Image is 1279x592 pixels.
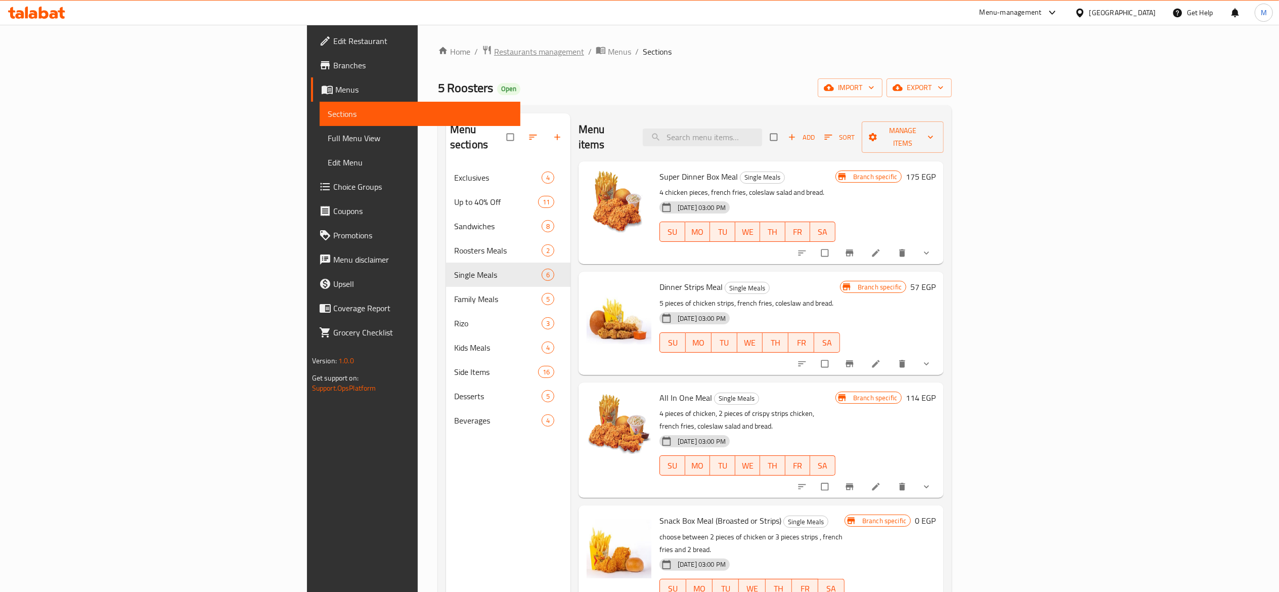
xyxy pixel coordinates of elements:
button: delete [891,476,915,498]
span: 4 [542,416,554,426]
button: WE [735,222,761,242]
button: SA [810,455,835,476]
button: Add section [546,126,570,148]
div: Side Items16 [446,360,570,384]
span: TH [767,335,784,350]
button: SA [814,332,840,353]
img: Super Dinner Box Meal [587,170,651,234]
button: Branch-specific-item [839,353,863,375]
span: 11 [539,197,554,207]
svg: Show Choices [921,248,932,258]
a: Full Menu View [320,126,520,150]
div: Beverages4 [446,408,570,433]
button: show more [915,353,940,375]
div: items [538,196,554,208]
span: FR [792,335,810,350]
span: Upsell [333,278,512,290]
span: Select to update [815,243,836,263]
span: SA [814,458,831,473]
span: Menu disclaimer [333,253,512,266]
span: Super Dinner Box Meal [659,169,738,184]
div: Sandwiches8 [446,214,570,238]
span: SA [818,335,836,350]
span: Edit Menu [328,156,512,168]
span: Choice Groups [333,181,512,193]
img: Snack Box Meal (Broasted or Strips) [587,514,651,578]
span: Snack Box Meal (Broasted or Strips) [659,513,781,528]
span: Full Menu View [328,132,512,144]
span: Desserts [454,390,542,402]
span: Manage items [870,124,936,150]
button: TH [763,332,788,353]
span: SU [664,458,681,473]
span: Single Meals [740,172,784,183]
button: show more [915,242,940,264]
div: items [542,390,554,402]
div: items [542,244,554,257]
p: 4 chicken pieces, french fries, coleslaw salad and bread. [659,186,835,199]
span: Roosters Meals [454,244,542,257]
button: Add [785,130,818,145]
span: Family Meals [454,293,542,305]
span: MO [690,335,708,350]
span: 1.0.0 [338,354,354,367]
span: 6 [542,270,554,280]
span: Select to update [815,354,836,373]
button: TU [712,332,737,353]
span: Sections [643,46,672,58]
span: Sandwiches [454,220,542,232]
span: Rizo [454,317,542,329]
button: TU [710,222,735,242]
span: Beverages [454,414,542,427]
button: MO [685,222,711,242]
nav: breadcrumb [438,45,952,58]
span: MO [689,458,707,473]
p: choose between 2 pieces of chicken or 3 pieces strips , french fries and 2 bread. [659,531,845,556]
a: Upsell [311,272,520,296]
button: SU [659,222,685,242]
span: Promotions [333,229,512,241]
span: Single Meals [725,282,769,294]
span: Menus [335,83,512,96]
img: All In One Meal [587,391,651,455]
span: Sort items [818,130,862,145]
div: Exclusives [454,172,542,184]
div: [GEOGRAPHIC_DATA] [1089,7,1156,18]
span: Single Meals [715,393,759,404]
span: Side Items [454,366,538,378]
button: TU [710,455,735,476]
svg: Show Choices [921,482,932,492]
span: 5 [542,294,554,304]
button: WE [737,332,763,353]
button: export [887,78,952,97]
a: Edit menu item [871,482,883,492]
button: WE [735,455,761,476]
a: Edit menu item [871,359,883,369]
span: Branches [333,59,512,71]
span: 3 [542,319,554,328]
input: search [643,129,762,146]
span: [DATE] 03:00 PM [674,314,730,323]
a: Restaurants management [482,45,584,58]
span: M [1261,7,1267,18]
span: [DATE] 03:00 PM [674,560,730,569]
div: Single Meals [740,172,785,184]
span: Select all sections [501,128,522,147]
span: SU [664,335,682,350]
span: All In One Meal [659,390,712,405]
button: SU [659,332,686,353]
span: Kids Meals [454,342,542,354]
div: Kids Meals4 [446,335,570,360]
span: SA [814,225,831,239]
span: 4 [542,173,554,183]
div: Up to 40% Off11 [446,190,570,214]
div: Single Meals [725,282,770,294]
h2: Menu items [579,122,630,152]
span: TH [764,225,781,239]
span: Menus [608,46,631,58]
span: 5 [542,392,554,401]
button: import [818,78,883,97]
